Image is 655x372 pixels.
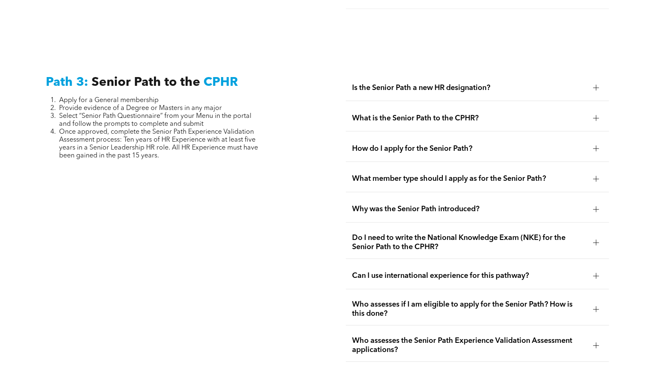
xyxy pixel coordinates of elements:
[352,144,587,153] span: How do I apply for the Senior Path?
[352,175,587,184] span: What member type should I apply as for the Senior Path?
[352,114,587,123] span: What is the Senior Path to the CPHR?
[352,272,587,281] span: Can I use international experience for this pathway?
[46,76,88,89] span: Path 3:
[59,113,251,127] span: Select “Senior Path Questionnaire” from your Menu in the portal and follow the prompts to complet...
[352,234,587,252] span: Do I need to write the National Knowledge Exam (NKE) for the Senior Path to the CPHR?
[203,76,238,89] span: CPHR
[59,129,258,159] span: Once approved, complete the Senior Path Experience Validation Assessment process: Ten years of HR...
[59,97,159,104] span: Apply for a General membership
[92,76,200,89] span: Senior Path to the
[352,337,587,355] span: Who assesses the Senior Path Experience Validation Assessment applications?
[352,205,587,214] span: Why was the Senior Path introduced?
[352,300,587,319] span: Who assesses if I am eligible to apply for the Senior Path? How is this done?
[352,83,587,92] span: Is the Senior Path a new HR designation?
[59,105,222,112] span: Provide evidence of a Degree or Masters in any major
